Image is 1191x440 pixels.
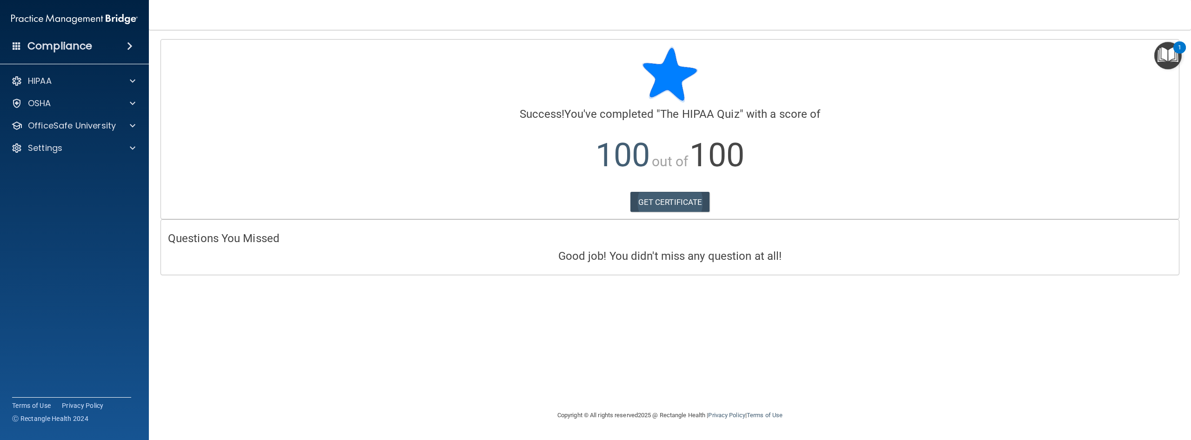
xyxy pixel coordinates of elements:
[28,142,62,154] p: Settings
[27,40,92,53] h4: Compliance
[11,98,135,109] a: OSHA
[168,250,1172,262] h4: Good job! You didn't miss any question at all!
[652,153,689,169] span: out of
[168,108,1172,120] h4: You've completed " " with a score of
[1178,47,1181,60] div: 1
[11,120,135,131] a: OfficeSafe University
[12,401,51,410] a: Terms of Use
[28,98,51,109] p: OSHA
[28,75,52,87] p: HIPAA
[642,47,698,102] img: blue-star-rounded.9d042014.png
[689,136,744,174] span: 100
[595,136,650,174] span: 100
[1154,42,1182,69] button: Open Resource Center, 1 new notification
[747,412,783,419] a: Terms of Use
[62,401,104,410] a: Privacy Policy
[11,10,138,28] img: PMB logo
[168,232,1172,244] h4: Questions You Missed
[660,108,739,121] span: The HIPAA Quiz
[520,108,565,121] span: Success!
[11,142,135,154] a: Settings
[630,192,710,212] a: GET CERTIFICATE
[11,75,135,87] a: HIPAA
[28,120,116,131] p: OfficeSafe University
[500,400,840,430] div: Copyright © All rights reserved 2025 @ Rectangle Health | |
[708,412,745,419] a: Privacy Policy
[12,414,88,423] span: Ⓒ Rectangle Health 2024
